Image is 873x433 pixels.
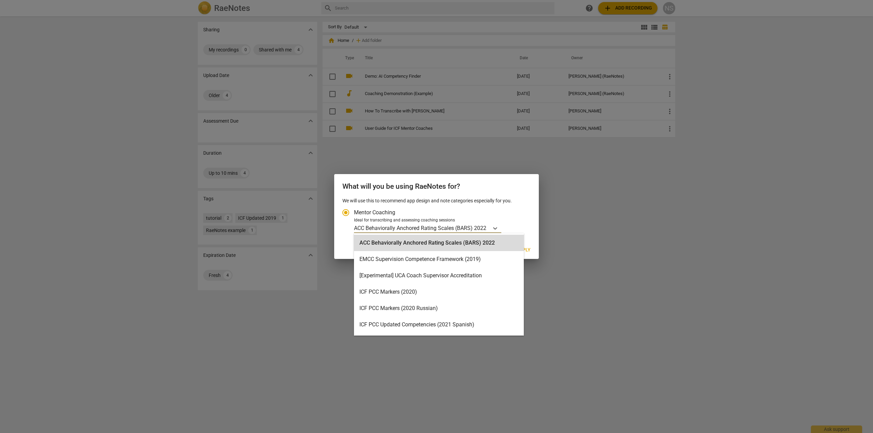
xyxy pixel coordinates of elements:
div: ICF PCC Updated Competencies (2021 Spanish) [354,316,524,333]
div: ICF Team Competencies (2020) [354,333,524,349]
div: [Experimental] UCA Coach Supervisor Accreditation [354,267,524,284]
input: Ideal for transcribing and assessing coaching sessionsACC Behaviorally Anchored Rating Scales (BA... [487,225,488,231]
p: We will use this to recommend app design and note categories especially for you. [342,197,531,204]
span: Mentor Coaching [354,208,395,216]
p: ACC Behaviorally Anchored Rating Scales (BARS) 2022 [354,224,486,232]
div: ICF PCC Markers (2020) [354,284,524,300]
div: EMCC Supervision Competence Framework (2019) [354,251,524,267]
div: ACC Behaviorally Anchored Rating Scales (BARS) 2022 [354,235,524,251]
div: ICF PCC Markers (2020 Russian) [354,300,524,316]
div: Account type [342,204,531,233]
div: Ideal for transcribing and assessing coaching sessions [354,217,529,223]
h2: What will you be using RaeNotes for? [342,182,531,191]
